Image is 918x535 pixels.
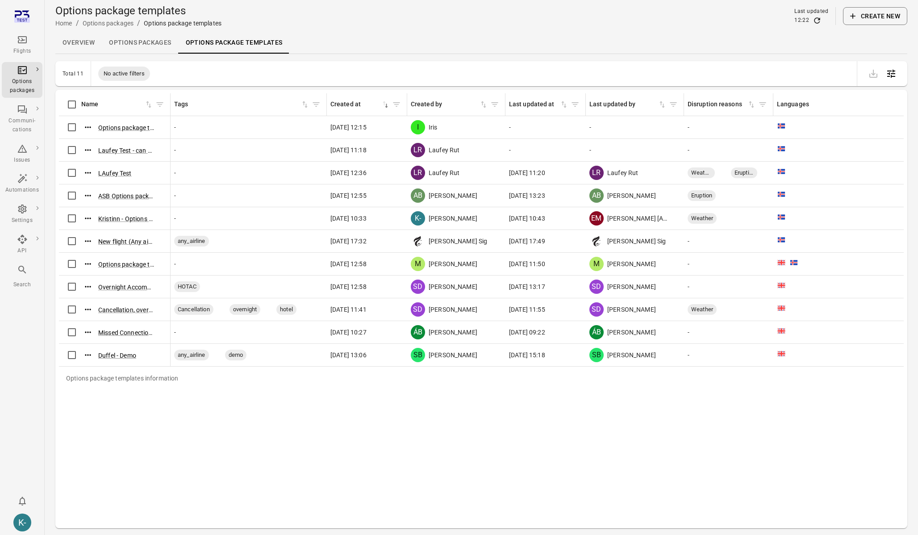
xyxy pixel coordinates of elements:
button: Options package template ([DATE] 12:57) matti [98,260,154,269]
a: Issues [2,141,42,167]
button: Actions [81,348,95,362]
div: SD [589,280,604,294]
button: Search [2,262,42,292]
a: Options packages [83,20,134,27]
button: Actions [81,166,95,180]
div: AB [411,188,425,203]
div: SB [411,348,425,362]
div: M [589,257,604,271]
span: [DATE] 11:41 [330,305,367,314]
button: Overnight Accommodation HOTAC [98,283,154,292]
span: [DATE] 13:23 [509,191,545,200]
button: ASB Options package template ([DATE] 12:53) [98,192,154,201]
span: Filter by last updated at [568,98,582,111]
div: Issues [5,156,39,165]
div: SB [589,348,604,362]
span: [DATE] 10:33 [330,214,367,223]
div: - [509,123,582,132]
a: Options packages [2,62,42,98]
div: - [174,123,323,132]
a: Options packages [102,32,178,54]
div: Automations [5,186,39,195]
div: M [411,257,425,271]
div: - [688,351,770,359]
span: [PERSON_NAME] [429,351,477,359]
div: Local navigation [55,32,907,54]
div: - [589,123,680,132]
span: [PERSON_NAME] [607,282,656,291]
span: Weather [688,214,717,223]
div: Total 11 [63,71,83,77]
div: - [688,282,770,291]
span: [PERSON_NAME] Sig [429,237,488,246]
div: EM [589,211,604,226]
button: Filter by created by [488,98,501,111]
div: LR [411,166,425,180]
span: Disruption reasons [688,100,756,109]
span: [DATE] 12:55 [330,191,367,200]
span: Filter by disruption reasons [756,98,769,111]
div: Sort by last updated by in ascending order [589,100,667,109]
div: - [174,191,323,200]
button: Actions [81,257,95,271]
div: K- [411,211,425,226]
span: [PERSON_NAME] [429,214,477,223]
span: any_airline [174,237,209,246]
div: Communi-cations [5,117,39,134]
span: [PERSON_NAME] [607,191,656,200]
a: Settings [2,201,42,228]
button: Laufey Test - can delete [98,146,154,155]
button: Actions [81,121,95,134]
span: No active filters [98,69,150,78]
span: [PERSON_NAME] [429,305,477,314]
div: 12:22 [794,16,809,25]
span: overnight [229,305,260,314]
div: - [174,259,323,268]
button: LAufey Test [98,169,132,178]
span: [PERSON_NAME] [429,191,477,200]
div: Sort by last updated at in ascending order [509,100,568,109]
span: [PERSON_NAME] [607,351,656,359]
button: Actions [81,326,95,339]
span: [DATE] 11:20 [509,168,545,177]
span: any_airline [174,351,209,359]
span: [PERSON_NAME] [429,259,477,268]
span: Eruption [731,168,757,177]
a: Options package Templates [179,32,290,54]
div: ÁB [589,325,604,339]
div: LR [589,166,604,180]
span: Eruption [688,191,716,200]
span: Please make a selection to export [864,69,882,77]
div: - [688,123,770,132]
div: API [5,247,39,255]
button: New flight (Any airline) [98,237,154,246]
span: Filter by created at [390,98,403,111]
span: [DATE] 11:18 [330,146,367,155]
div: - [688,259,770,268]
span: [PERSON_NAME] Sig [607,237,666,246]
span: HOTAC [174,282,200,291]
div: - [174,214,323,223]
button: Actions [81,234,95,248]
div: Search [5,280,39,289]
span: [DATE] 17:32 [330,237,367,246]
span: Weather [688,168,715,177]
button: Filter by tags [309,98,323,111]
li: / [137,18,140,29]
div: I [411,120,425,134]
a: Automations [2,171,42,197]
span: [PERSON_NAME] [607,305,656,314]
span: [DATE] 12:15 [330,123,367,132]
div: - [509,146,582,155]
div: Last updated at [509,100,559,109]
div: K- [13,514,31,531]
span: [PERSON_NAME] [AviLabs] [607,214,668,223]
span: [PERSON_NAME] [607,259,656,268]
div: Settings [5,216,39,225]
button: Open table configuration [882,65,900,83]
button: Kristinn - avilabs [10,510,35,535]
a: Flights [2,32,42,59]
button: Actions [81,143,95,157]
